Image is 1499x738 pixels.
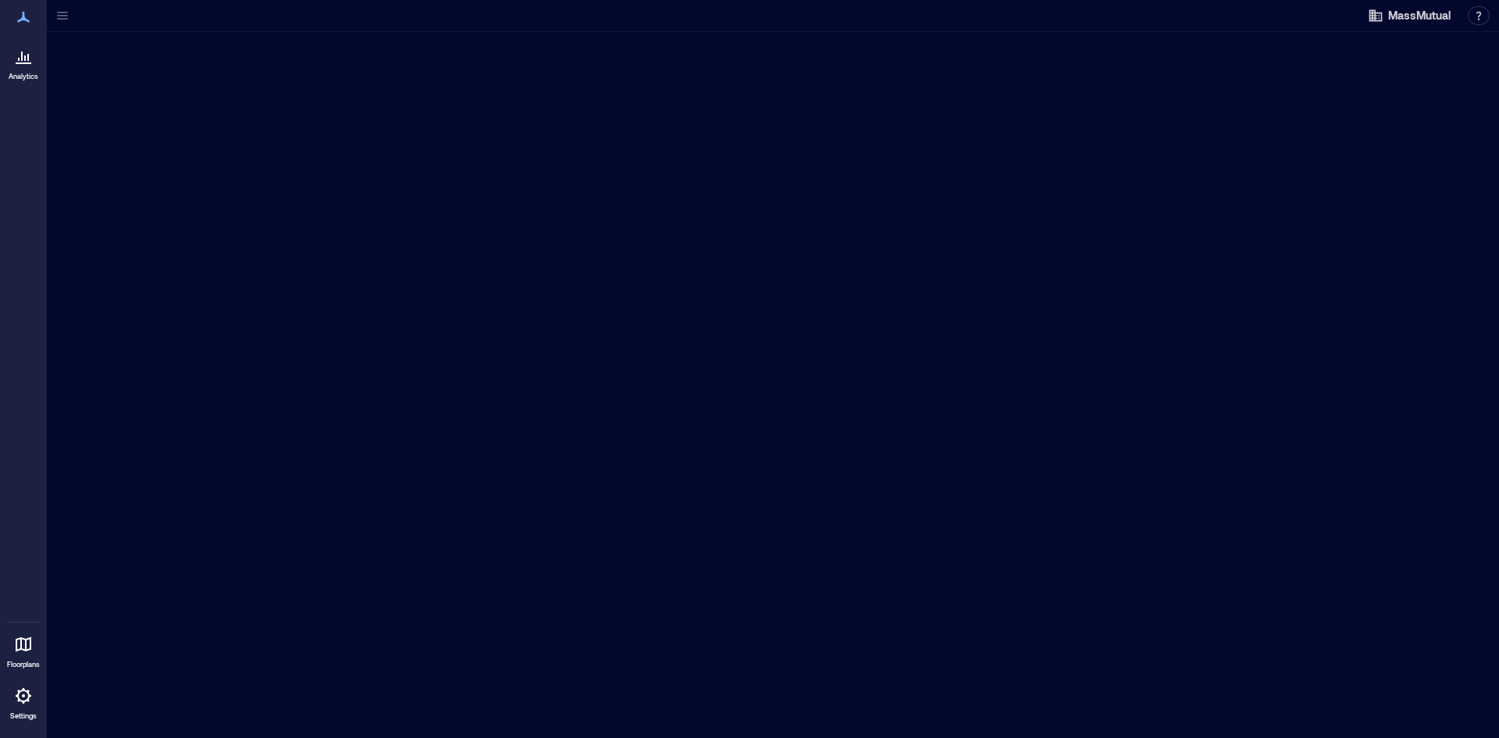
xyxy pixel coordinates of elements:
[2,626,45,674] a: Floorplans
[1363,3,1455,28] button: MassMutual
[5,677,42,726] a: Settings
[7,660,40,669] p: Floorplans
[10,711,37,721] p: Settings
[4,37,43,86] a: Analytics
[9,72,38,81] p: Analytics
[1388,8,1451,23] span: MassMutual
